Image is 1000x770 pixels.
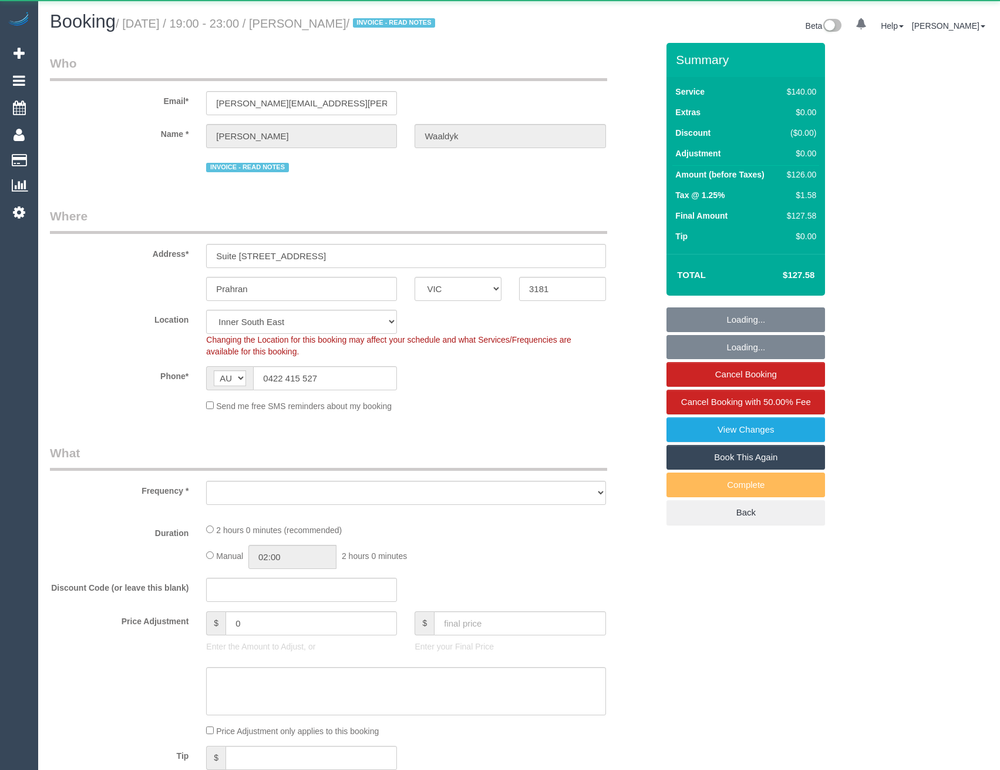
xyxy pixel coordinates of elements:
[206,611,225,635] span: $
[41,244,197,260] label: Address*
[41,746,197,762] label: Tip
[675,86,705,98] label: Service
[206,335,571,356] span: Changing the Location for this booking may affect your schedule and what Services/Frequencies are...
[342,551,407,561] span: 2 hours 0 minutes
[806,21,842,31] a: Beta
[912,21,985,31] a: [PERSON_NAME]
[50,11,116,32] span: Booking
[216,727,379,736] span: Price Adjustment only applies to this booking
[206,641,397,652] p: Enter the Amount to Adjust, or
[666,417,825,442] a: View Changes
[41,366,197,382] label: Phone*
[415,611,434,635] span: $
[50,207,607,234] legend: Where
[675,127,711,139] label: Discount
[206,746,225,770] span: $
[782,106,816,118] div: $0.00
[41,481,197,497] label: Frequency *
[206,163,288,172] span: INVOICE - READ NOTES
[519,277,606,301] input: Post Code*
[675,210,728,222] label: Final Amount
[206,124,397,148] input: First Name*
[822,19,841,34] img: New interface
[206,91,397,115] input: Email*
[216,551,243,561] span: Manual
[666,500,825,525] a: Back
[782,169,816,180] div: $126.00
[677,270,706,280] strong: Total
[50,55,607,81] legend: Who
[253,366,397,390] input: Phone*
[782,189,816,201] div: $1.58
[41,611,197,627] label: Price Adjustment
[782,148,816,159] div: $0.00
[675,148,720,159] label: Adjustment
[675,169,764,180] label: Amount (before Taxes)
[415,641,605,652] p: Enter your Final Price
[41,523,197,539] label: Duration
[748,270,814,280] h4: $127.58
[676,53,819,66] h3: Summary
[675,189,725,201] label: Tax @ 1.25%
[7,12,31,28] img: Automaid Logo
[434,611,605,635] input: final price
[116,17,439,30] small: / [DATE] / 19:00 - 23:00 / [PERSON_NAME]
[681,397,811,407] span: Cancel Booking with 50.00% Fee
[346,17,439,30] span: /
[41,124,197,140] label: Name *
[782,127,816,139] div: ($0.00)
[782,230,816,242] div: $0.00
[206,277,397,301] input: Suburb*
[666,390,825,414] a: Cancel Booking with 50.00% Fee
[216,525,342,535] span: 2 hours 0 minutes (recommended)
[415,124,605,148] input: Last Name*
[41,310,197,326] label: Location
[881,21,904,31] a: Help
[675,106,701,118] label: Extras
[782,210,816,222] div: $127.58
[41,578,197,594] label: Discount Code (or leave this blank)
[50,444,607,471] legend: What
[782,86,816,98] div: $140.00
[666,362,825,387] a: Cancel Booking
[216,401,392,411] span: Send me free SMS reminders about my booking
[41,91,197,107] label: Email*
[666,445,825,470] a: Book This Again
[353,18,435,28] span: INVOICE - READ NOTES
[675,230,688,242] label: Tip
